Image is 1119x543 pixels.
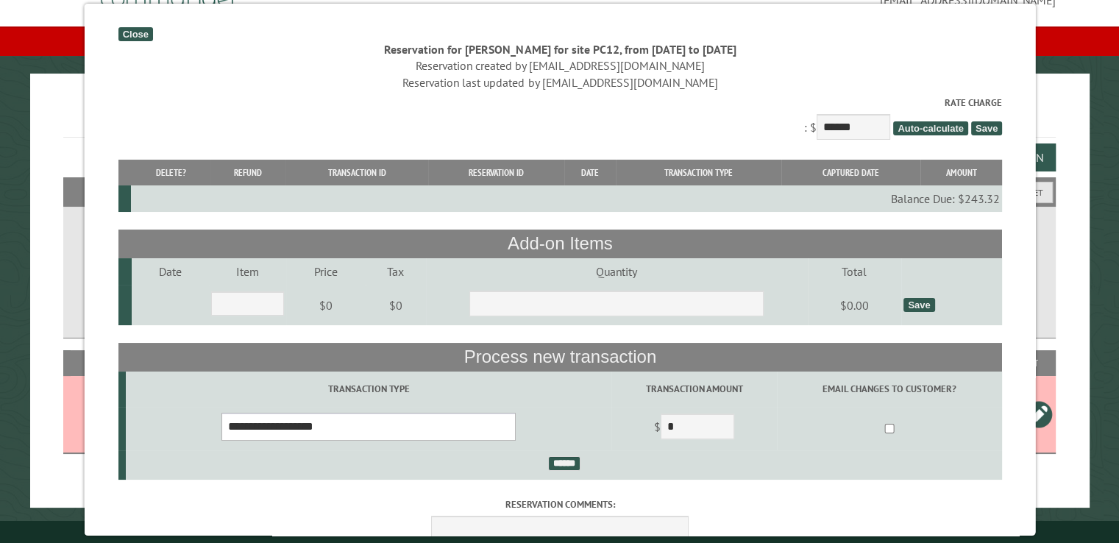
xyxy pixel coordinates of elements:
[63,177,1056,205] h2: Filters
[807,258,901,285] td: Total
[365,285,426,326] td: $0
[564,160,616,185] th: Date
[71,350,286,376] th: Site
[778,382,999,396] label: Email changes to customer?
[118,497,1002,511] label: Reservation comments:
[63,97,1056,138] h1: Reservations
[118,27,152,41] div: Close
[118,343,1002,371] th: Process new transaction
[131,258,208,285] td: Date
[130,160,210,185] th: Delete?
[892,121,967,135] span: Auto-calculate
[285,285,365,326] td: $0
[365,258,426,285] td: Tax
[118,96,1002,143] div: : $
[118,41,1002,57] div: Reservation for [PERSON_NAME] for site PC12, from [DATE] to [DATE]
[118,74,1002,90] div: Reservation last updated by [EMAIL_ADDRESS][DOMAIN_NAME]
[118,57,1002,74] div: Reservation created by [EMAIL_ADDRESS][DOMAIN_NAME]
[614,382,774,396] label: Transaction Amount
[903,298,934,312] div: Save
[130,185,1002,212] td: Balance Due: $243.32
[615,160,781,185] th: Transaction Type
[807,285,901,326] td: $0.00
[285,258,365,285] td: Price
[118,96,1002,110] label: Rate Charge
[427,160,564,185] th: Reservation ID
[425,258,806,285] td: Quantity
[127,382,608,396] label: Transaction Type
[285,160,427,185] th: Transaction ID
[920,160,1001,185] th: Amount
[781,160,920,185] th: Captured Date
[208,258,285,285] td: Item
[611,407,776,450] td: $
[118,230,1002,258] th: Add-on Items
[477,527,643,536] small: © Campground Commander LLC. All rights reserved.
[970,121,1001,135] span: Save
[210,160,285,185] th: Refund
